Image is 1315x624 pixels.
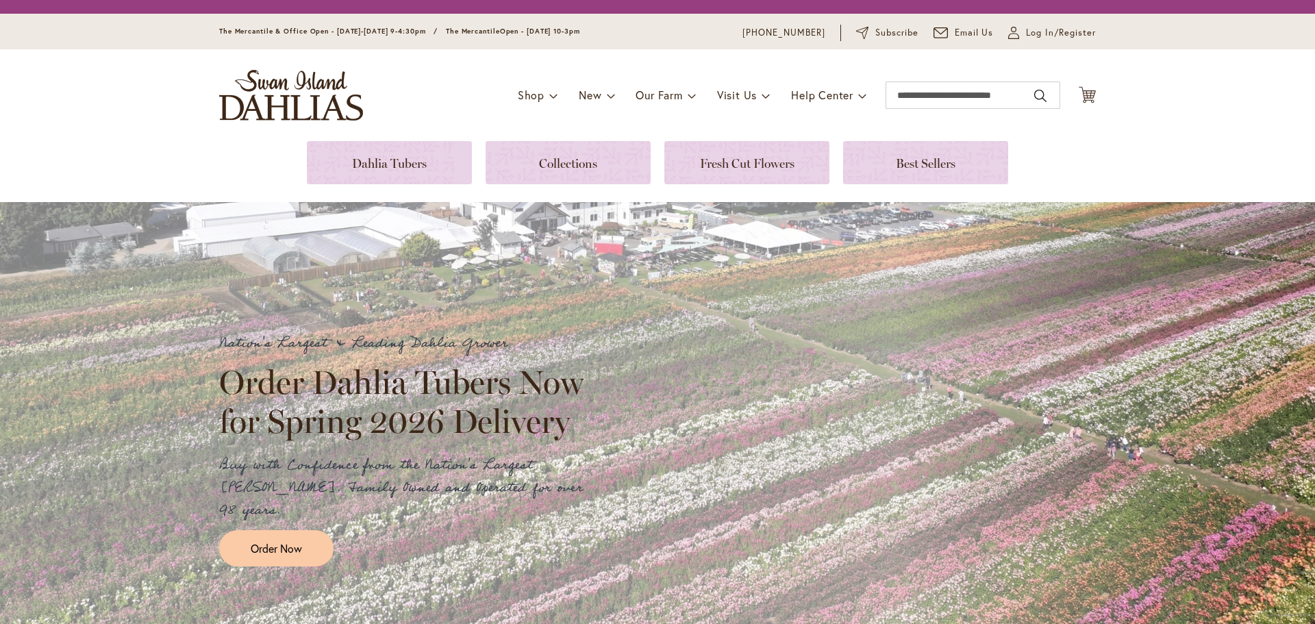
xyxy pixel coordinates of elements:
[1034,85,1047,107] button: Search
[518,88,544,102] span: Shop
[1026,26,1096,40] span: Log In/Register
[219,27,500,36] span: The Mercantile & Office Open - [DATE]-[DATE] 9-4:30pm / The Mercantile
[251,540,302,556] span: Order Now
[875,26,918,40] span: Subscribe
[219,454,596,522] p: Buy with Confidence from the Nation's Largest [PERSON_NAME]. Family Owned and Operated for over 9...
[742,26,825,40] a: [PHONE_NUMBER]
[500,27,580,36] span: Open - [DATE] 10-3pm
[934,26,994,40] a: Email Us
[955,26,994,40] span: Email Us
[219,70,363,121] a: store logo
[717,88,757,102] span: Visit Us
[1008,26,1096,40] a: Log In/Register
[791,88,853,102] span: Help Center
[219,530,334,566] a: Order Now
[219,332,596,355] p: Nation's Largest & Leading Dahlia Grower
[856,26,918,40] a: Subscribe
[579,88,601,102] span: New
[219,363,596,440] h2: Order Dahlia Tubers Now for Spring 2026 Delivery
[636,88,682,102] span: Our Farm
